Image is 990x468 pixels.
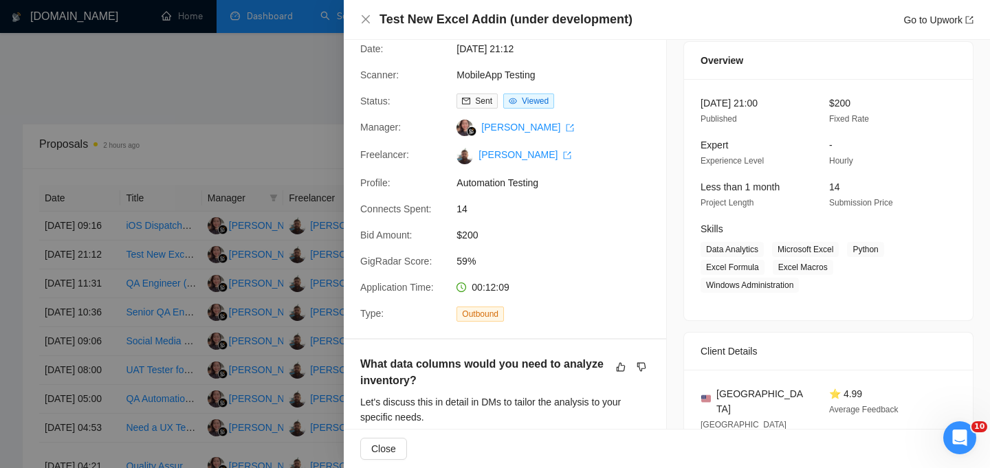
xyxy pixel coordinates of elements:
span: export [965,16,973,24]
span: [GEOGRAPHIC_DATA] [716,386,807,416]
span: ⭐ 4.99 [829,388,862,399]
span: Scanner: [360,69,399,80]
button: Close [360,14,371,25]
span: Experience Level [701,156,764,166]
span: GigRadar Score: [360,256,432,267]
span: like [616,361,626,372]
span: Submission Price [829,198,893,208]
span: clock-circle [456,282,466,292]
span: Sent [475,96,492,106]
span: Freelancer: [360,149,409,160]
span: Close [371,441,396,456]
span: Published [701,114,737,124]
span: 00:12:09 [472,282,509,293]
a: [PERSON_NAME] export [478,149,571,160]
span: Automation Testing [456,175,663,190]
span: export [566,124,574,132]
span: [GEOGRAPHIC_DATA] 01:06 PM [701,420,786,445]
span: Outbound [456,307,504,322]
span: mail [462,97,470,105]
span: Project Length [701,198,753,208]
a: Go to Upworkexport [903,14,973,25]
button: like [613,359,629,375]
span: $200 [829,98,850,109]
span: Manager: [360,122,401,133]
span: Date: [360,43,383,54]
span: Windows Administration [701,278,799,293]
span: Excel Macros [773,260,833,275]
span: Application Time: [360,282,434,293]
img: gigradar-bm.png [467,126,476,136]
span: - [829,140,833,151]
span: Viewed [522,96,549,106]
span: Overview [701,53,743,68]
div: Let's discuss this in detail in DMs to tailor the analysis to your specific needs. [360,394,650,425]
div: Client Details [701,333,956,370]
span: [DATE] 21:00 [701,98,758,109]
span: Expert [701,140,728,151]
span: Bid Amount: [360,230,412,241]
span: [DATE] 21:12 [456,41,663,56]
button: Close [360,438,407,460]
span: Connects Spent: [360,203,432,214]
span: Profile: [360,177,390,188]
span: Average Feedback [829,405,899,414]
span: export [563,151,571,159]
button: dislike [633,359,650,375]
span: Skills [701,223,723,234]
h4: Test New Excel Addin (under development) [379,11,632,28]
a: [PERSON_NAME] export [481,122,574,133]
h5: What data columns would you need to analyze inventory? [360,356,606,389]
span: 14 [829,181,840,192]
span: 14 [456,201,663,216]
img: 🇺🇸 [701,394,711,403]
span: dislike [637,361,646,372]
span: Less than 1 month [701,181,780,192]
span: Type: [360,308,384,319]
span: Status: [360,96,390,107]
span: eye [509,97,517,105]
span: Data Analytics [701,242,764,257]
span: 59% [456,254,663,269]
iframe: Intercom live chat [943,421,976,454]
span: $200 [456,227,663,243]
span: Python [847,242,883,257]
span: Hourly [829,156,853,166]
span: Excel Formula [701,260,764,275]
span: Fixed Rate [829,114,869,124]
span: Microsoft Excel [772,242,839,257]
span: 10 [971,421,987,432]
img: c12icOjwBFDFxNP3_CuSv1ziQluiyXhjkAIJ-Lz8i5_gyiZdc5LyWKNh3HC4ipTpqk [456,148,473,164]
a: MobileApp Testing [456,69,535,80]
span: close [360,14,371,25]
